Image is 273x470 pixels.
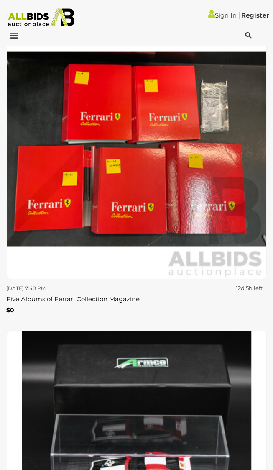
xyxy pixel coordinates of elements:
h3: Five Albums of Ferrari Collection Magazine [6,294,267,303]
strong: 12d 5h left [236,285,263,291]
span: | [238,10,240,20]
a: Sign In [208,11,237,19]
a: [DATE] 7:40 PM 12d 5h left Five Albums of Ferrari Collection Magazine $0 [6,18,267,324]
img: Allbids.com.au [4,8,79,27]
a: Register [241,11,269,19]
b: $0 [6,306,14,314]
div: [DATE] 7:40 PM [6,284,131,293]
img: Five Albums of Ferrari Collection Magazine [7,19,267,279]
